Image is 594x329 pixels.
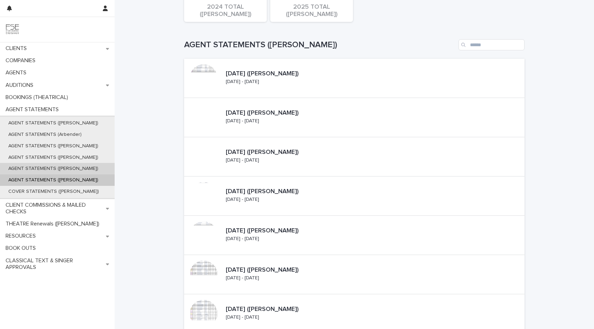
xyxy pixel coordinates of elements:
h1: AGENT STATEMENTS ([PERSON_NAME]) [184,40,456,50]
p: [DATE] ([PERSON_NAME]) [226,149,332,156]
a: [DATE] ([PERSON_NAME])[DATE] - [DATE] [184,137,525,176]
p: BOOK OUTS [3,245,41,252]
p: AGENT STATEMENTS ([PERSON_NAME]) [3,120,104,126]
input: Search [459,39,525,50]
p: CLIENTS [3,45,32,52]
p: AGENT STATEMENTS (Arbender) [3,132,87,138]
div: 2024 TOTAL ([PERSON_NAME]) [196,3,255,18]
p: [DATE] - [DATE] [226,157,259,163]
p: AGENT STATEMENTS ([PERSON_NAME]) [3,166,104,172]
p: [DATE] ([PERSON_NAME]) [226,227,332,235]
p: [DATE] - [DATE] [226,79,259,85]
img: 9JgRvJ3ETPGCJDhvPVA5 [6,23,19,36]
p: [DATE] ([PERSON_NAME]) [226,306,332,313]
p: CLIENT COMMISSIONS & MAILED CHECKS [3,202,106,215]
p: CLASSICAL TEXT & SINGER APPROVALS [3,257,106,271]
p: [DATE] ([PERSON_NAME]) [226,109,332,117]
p: AGENT STATEMENTS ([PERSON_NAME]) [3,177,104,183]
p: COVER STATEMENTS ([PERSON_NAME]) [3,189,105,195]
p: AGENT STATEMENTS ([PERSON_NAME]) [3,155,104,161]
a: [DATE] ([PERSON_NAME])[DATE] - [DATE] [184,59,525,98]
p: [DATE] - [DATE] [226,275,259,281]
p: COMPANIES [3,57,41,64]
p: [DATE] - [DATE] [226,314,259,320]
div: 2025 TOTAL ([PERSON_NAME]) [282,3,341,18]
p: [DATE] ([PERSON_NAME]) [226,188,332,196]
p: [DATE] ([PERSON_NAME]) [226,266,332,274]
p: RESOURCES [3,233,41,239]
p: [DATE] ([PERSON_NAME]) [226,70,332,78]
a: [DATE] ([PERSON_NAME])[DATE] - [DATE] [184,176,525,216]
p: AGENT STATEMENTS ([PERSON_NAME]) [3,143,104,149]
a: [DATE] ([PERSON_NAME])[DATE] - [DATE] [184,216,525,255]
p: BOOKINGS (THEATRICAL) [3,94,74,101]
a: [DATE] ([PERSON_NAME])[DATE] - [DATE] [184,255,525,294]
p: AUDITIONS [3,82,39,89]
p: [DATE] - [DATE] [226,197,259,203]
p: AGENT STATEMENTS [3,106,64,113]
p: [DATE] - [DATE] [226,118,259,124]
p: AGENTS [3,69,32,76]
p: THEATRE Renewals ([PERSON_NAME]) [3,221,105,227]
a: [DATE] ([PERSON_NAME])[DATE] - [DATE] [184,98,525,137]
p: [DATE] - [DATE] [226,236,259,242]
